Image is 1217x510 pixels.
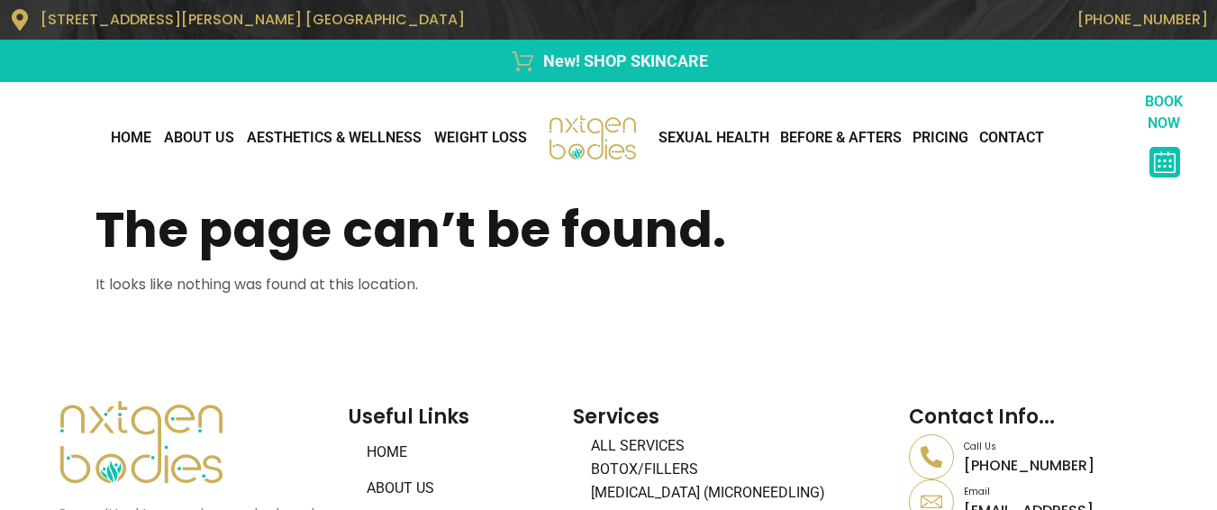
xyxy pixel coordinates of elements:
h2: Contact Info... [909,399,1160,434]
a: Home [349,434,555,470]
a: Before & Afters [775,120,907,156]
p: [PHONE_NUMBER] [618,11,1209,28]
p: [PHONE_NUMBER] [964,457,1160,474]
a: About Us [158,120,241,156]
a: Sexual Health [653,120,775,156]
a: New! SHOP SKINCARE [9,49,1208,73]
nav: Menu [9,120,533,156]
nav: Menu [653,120,1129,156]
a: Call Us [964,440,996,453]
a: [MEDICAL_DATA] (Microneedling) [573,481,892,505]
a: Call Us [909,434,954,479]
a: WEIGHT LOSS [428,120,533,156]
p: It looks like nothing was found at this location. [95,274,1122,296]
a: Email [964,485,990,498]
h1: The page can’t be found. [95,200,1122,260]
h2: Services [573,399,892,434]
a: BOTOX/FILLERS [573,458,892,481]
a: Pricing [907,120,974,156]
a: CONTACT [974,120,1049,156]
span: [STREET_ADDRESS][PERSON_NAME] [GEOGRAPHIC_DATA] [41,9,465,30]
a: Home [104,120,158,156]
a: About Us [349,470,555,506]
p: BOOK NOW [1129,91,1200,134]
h2: Useful Links [349,399,555,434]
a: AESTHETICS & WELLNESS [241,120,428,156]
span: New! SHOP SKINCARE [539,49,708,73]
a: All Services [573,434,892,458]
